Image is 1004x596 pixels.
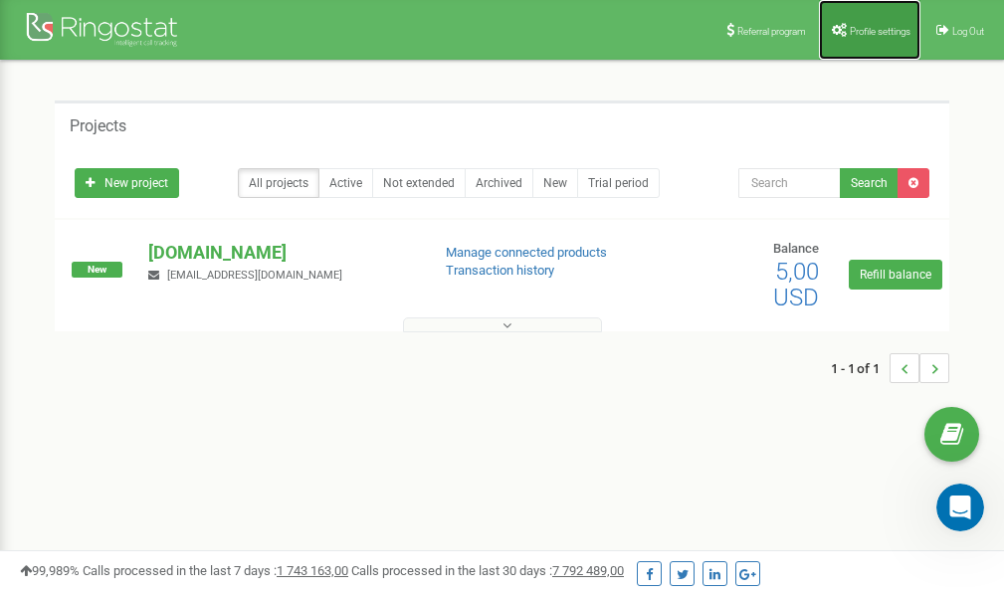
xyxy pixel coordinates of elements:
[72,262,122,278] span: New
[20,563,80,578] span: 99,989%
[532,168,578,198] a: New
[831,353,890,383] span: 1 - 1 of 1
[75,168,179,198] a: New project
[952,26,984,37] span: Log Out
[372,168,466,198] a: Not extended
[773,241,819,256] span: Balance
[577,168,660,198] a: Trial period
[277,563,348,578] u: 1 743 163,00
[238,168,319,198] a: All projects
[849,260,942,290] a: Refill balance
[936,484,984,531] iframe: Intercom live chat
[840,168,899,198] button: Search
[83,563,348,578] span: Calls processed in the last 7 days :
[850,26,910,37] span: Profile settings
[446,263,554,278] a: Transaction history
[737,26,806,37] span: Referral program
[465,168,533,198] a: Archived
[446,245,607,260] a: Manage connected products
[167,269,342,282] span: [EMAIL_ADDRESS][DOMAIN_NAME]
[831,333,949,403] nav: ...
[70,117,126,135] h5: Projects
[552,563,624,578] u: 7 792 489,00
[318,168,373,198] a: Active
[148,240,413,266] p: [DOMAIN_NAME]
[351,563,624,578] span: Calls processed in the last 30 days :
[738,168,841,198] input: Search
[773,258,819,311] span: 5,00 USD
